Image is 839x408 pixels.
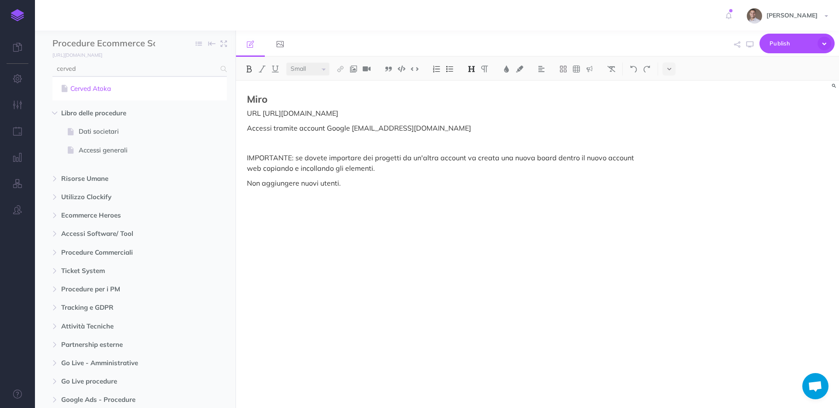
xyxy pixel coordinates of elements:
[607,66,615,73] img: Clear styles button
[61,302,172,313] span: Tracking e GDPR
[247,178,647,188] p: Non aggiungere nuovi utenti.
[59,83,220,94] a: Cerved Atoka
[61,228,172,239] span: Accessi Software/ Tool
[398,66,406,72] img: Code block button
[759,34,835,53] button: Publish
[350,66,357,73] img: Add image button
[35,50,111,59] a: [URL][DOMAIN_NAME]
[79,126,183,137] span: Dati societari
[11,9,24,21] img: logo-mark.svg
[271,66,279,73] img: Underline button
[61,173,172,184] span: Risorse Umane
[247,152,647,173] p: IMPORTANTE: se dovete importare dei progetti da un'altra account va creata una nuova board dentro...
[586,66,593,73] img: Callout dropdown menu button
[572,66,580,73] img: Create table button
[503,66,510,73] img: Text color button
[247,108,647,118] p: URL [URL][DOMAIN_NAME]
[762,11,822,19] span: [PERSON_NAME]
[770,37,813,50] span: Publish
[52,37,155,50] input: Documentation Name
[61,247,172,258] span: Procedure Commerciali
[336,66,344,73] img: Link button
[643,66,651,73] img: Redo
[61,376,172,387] span: Go Live procedure
[446,66,454,73] img: Unordered list button
[52,61,215,77] input: Search
[61,358,172,368] span: Go Live - Amministrative
[630,66,638,73] img: Undo
[385,66,392,73] img: Blockquote button
[468,66,475,73] img: Headings dropdown button
[363,66,371,73] img: Add video button
[433,66,440,73] img: Ordered list button
[61,266,172,276] span: Ticket System
[61,108,172,118] span: Libro delle procedure
[258,66,266,73] img: Italic button
[61,284,172,294] span: Procedure per i PM
[61,394,172,405] span: Google Ads - Procedure
[247,123,647,133] p: Accessi tramite account Google [EMAIL_ADDRESS][DOMAIN_NAME]
[61,339,172,350] span: Partnership esterne
[247,93,267,105] span: Miro
[61,210,172,221] span: Ecommerce Heroes
[802,373,829,399] a: Aprire la chat
[61,321,172,332] span: Attività Tecniche
[245,66,253,73] img: Bold button
[537,66,545,73] img: Alignment dropdown menu button
[79,145,183,156] span: Accessi generali
[61,192,172,202] span: Utilizzo Clockify
[747,8,762,24] img: AEZThVKanzpt9oqo7RV1g9KDuIcEOz92KAXfEMgc.jpeg
[516,66,524,73] img: Text background color button
[481,66,489,73] img: Paragraph button
[411,66,419,72] img: Inline code button
[52,52,102,58] small: [URL][DOMAIN_NAME]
